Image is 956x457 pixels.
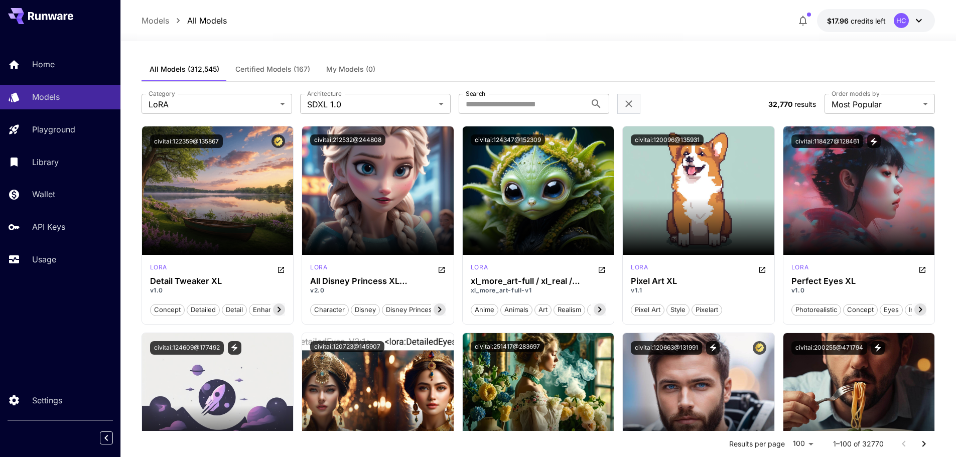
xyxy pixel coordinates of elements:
[471,341,544,352] button: civitai:251417@283697
[729,439,785,449] p: Results per page
[631,303,664,316] button: pixel art
[500,303,532,316] button: animals
[151,305,184,315] span: concept
[187,15,227,27] a: All Models
[187,303,220,316] button: detailed
[471,134,545,145] button: civitai:124347@152309
[791,263,808,272] p: lora
[150,134,223,148] button: civitai:122359@135867
[631,134,704,145] button: civitai:120096@135931
[851,17,886,25] span: credits left
[623,98,635,110] button: Clear filters (2)
[535,305,551,315] span: art
[222,305,246,315] span: detail
[817,9,935,32] button: $17.9557HC
[692,305,722,315] span: pixelart
[310,276,446,286] div: All Disney Princess XL LoRA Model from Ralph Breaks the Internet
[249,305,286,315] span: enhancer
[667,305,689,315] span: style
[554,305,585,315] span: realism
[150,263,167,275] div: SDXL 1.0
[880,305,902,315] span: eyes
[758,263,766,275] button: Open in CivitAI
[501,305,532,315] span: animals
[307,98,435,110] span: SDXL 1.0
[32,123,75,135] p: Playground
[905,303,933,316] button: inpaint
[32,156,59,168] p: Library
[587,303,641,316] button: detailed armor
[326,65,375,74] span: My Models (0)
[351,303,380,316] button: disney
[32,91,60,103] p: Models
[310,303,349,316] button: character
[466,89,485,98] label: Search
[918,263,926,275] button: Open in CivitAI
[692,303,722,316] button: pixelart
[100,431,113,444] button: Collapse sidebar
[832,89,879,98] label: Order models by
[149,89,175,98] label: Category
[534,303,552,316] button: art
[871,341,885,355] button: View trigger words
[827,16,886,26] div: $17.9557
[631,276,766,286] h3: Pixel Art XL
[827,17,851,25] span: $17.96
[791,341,867,355] button: civitai:200255@471794
[228,341,241,355] button: View trigger words
[271,134,285,148] button: Certified Model – Vetted for best performance and includes a commercial license.
[914,434,934,454] button: Go to next page
[32,188,55,200] p: Wallet
[588,305,641,315] span: detailed armor
[905,305,933,315] span: inpaint
[150,276,286,286] h3: Detail Tweaker XL
[150,263,167,272] p: lora
[310,276,446,286] h3: All Disney Princess XL [PERSON_NAME] Model from [PERSON_NAME] Breaks the Internet
[471,263,488,275] div: SDXL 1.0
[277,263,285,275] button: Open in CivitAI
[150,65,219,74] span: All Models (312,545)
[471,263,488,272] p: lora
[833,439,884,449] p: 1–100 of 32770
[631,341,702,355] button: civitai:120663@131991
[150,341,224,355] button: civitai:124609@177492
[867,134,881,148] button: View trigger words
[310,286,446,295] p: v2.0
[142,15,169,27] a: Models
[235,65,310,74] span: Certified Models (167)
[706,341,720,355] button: View trigger words
[142,15,227,27] nav: breadcrumb
[471,276,606,286] h3: xl_more_art-full / xl_real / Enhancer
[32,394,62,406] p: Settings
[598,263,606,275] button: Open in CivitAI
[631,286,766,295] p: v1.1
[631,305,664,315] span: pixel art
[222,303,247,316] button: detail
[794,100,816,108] span: results
[791,263,808,275] div: SDXL 1.0
[32,221,65,233] p: API Keys
[150,303,185,316] button: concept
[894,13,909,28] div: HC
[791,276,927,286] h3: Perfect Eyes XL
[791,134,863,148] button: civitai:118427@128461
[149,98,276,110] span: LoRA
[310,263,327,272] p: lora
[471,303,498,316] button: anime
[311,305,348,315] span: character
[631,263,648,275] div: SDXL 1.0
[310,341,384,352] button: civitai:120723@145907
[471,286,606,295] p: xl_more_art-full-v1
[789,436,817,451] div: 100
[382,305,439,315] span: disney princess
[187,305,219,315] span: detailed
[791,286,927,295] p: v1.0
[32,58,55,70] p: Home
[554,303,585,316] button: realism
[307,89,341,98] label: Architecture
